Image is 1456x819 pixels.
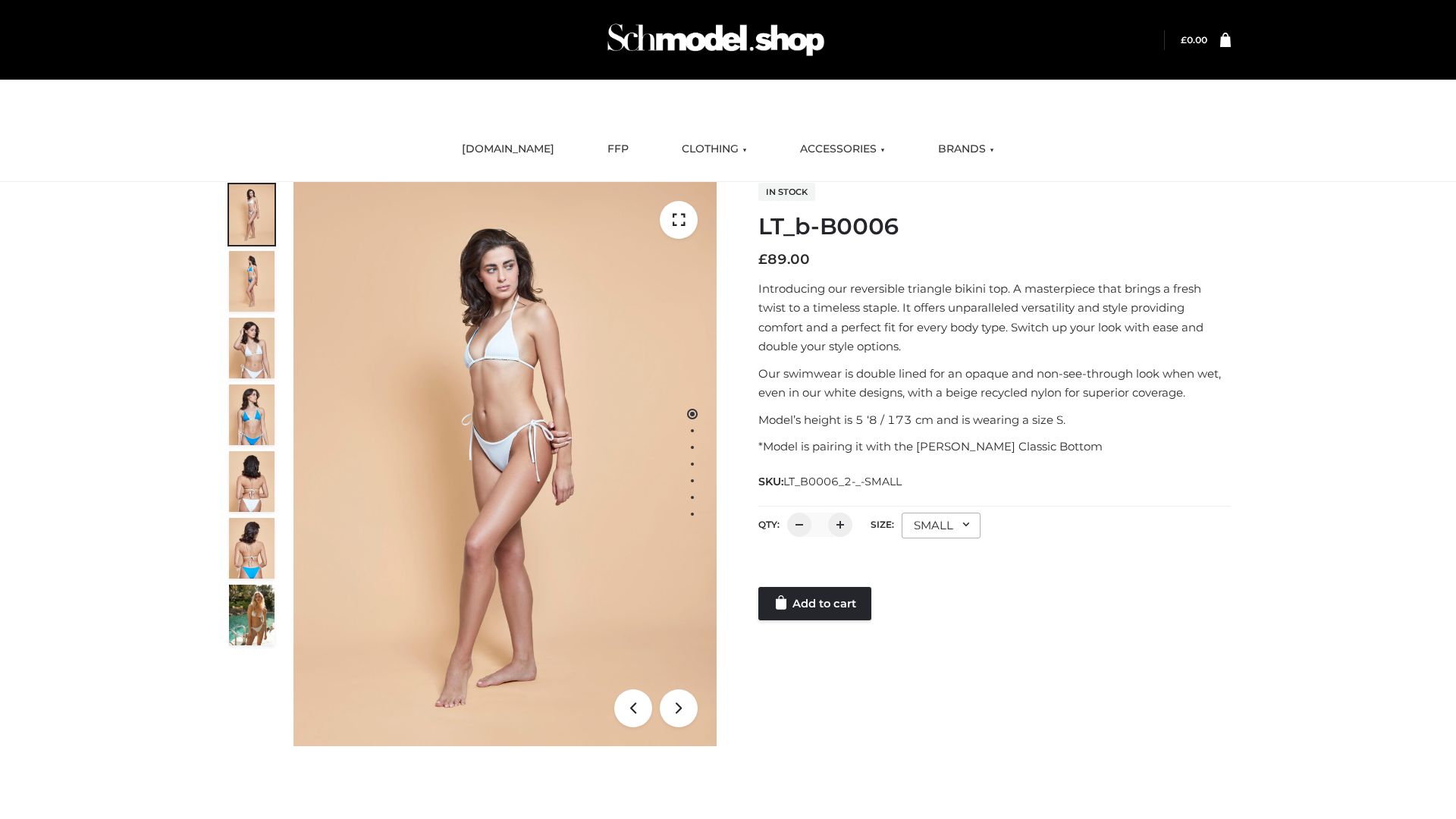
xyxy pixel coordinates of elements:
[758,587,871,620] a: Add to cart
[758,410,1231,430] p: Model’s height is 5 ‘8 / 173 cm and is wearing a size S.
[229,184,275,245] img: ArielClassicBikiniTop_CloudNine_AzureSky_OW114ECO_1-scaled.jpg
[229,585,275,645] img: Arieltop_CloudNine_AzureSky2.jpg
[229,384,275,445] img: ArielClassicBikiniTop_CloudNine_AzureSky_OW114ECO_4-scaled.jpg
[758,519,780,530] label: QTY:
[758,251,810,268] bdi: 89.00
[758,251,767,268] span: £
[229,318,275,378] img: ArielClassicBikiniTop_CloudNine_AzureSky_OW114ECO_3-scaled.jpg
[602,10,830,70] img: Schmodel Admin 964
[758,279,1231,356] p: Introducing our reversible triangle bikini top. A masterpiece that brings a fresh twist to a time...
[871,519,894,530] label: Size:
[293,182,717,746] img: ArielClassicBikiniTop_CloudNine_AzureSky_OW114ECO_1
[596,133,640,166] a: FFP
[758,364,1231,403] p: Our swimwear is double lined for an opaque and non-see-through look when wet, even in our white d...
[229,451,275,512] img: ArielClassicBikiniTop_CloudNine_AzureSky_OW114ECO_7-scaled.jpg
[758,183,815,201] span: In stock
[783,475,902,488] span: LT_B0006_2-_-SMALL
[902,513,981,538] div: SMALL
[758,472,903,491] span: SKU:
[1181,34,1187,45] span: £
[758,437,1231,457] p: *Model is pairing it with the [PERSON_NAME] Classic Bottom
[229,518,275,579] img: ArielClassicBikiniTop_CloudNine_AzureSky_OW114ECO_8-scaled.jpg
[450,133,566,166] a: [DOMAIN_NAME]
[229,251,275,312] img: ArielClassicBikiniTop_CloudNine_AzureSky_OW114ECO_2-scaled.jpg
[927,133,1006,166] a: BRANDS
[1181,34,1207,45] bdi: 0.00
[1181,34,1207,45] a: £0.00
[789,133,896,166] a: ACCESSORIES
[758,213,1231,240] h1: LT_b-B0006
[670,133,758,166] a: CLOTHING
